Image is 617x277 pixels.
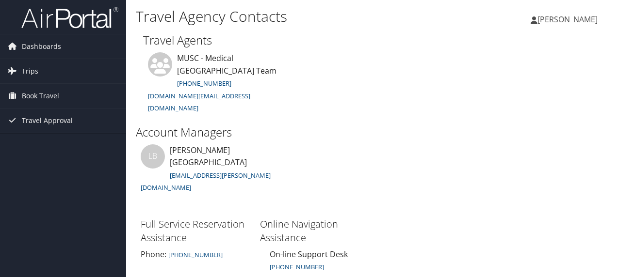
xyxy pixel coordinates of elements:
[170,145,247,168] span: [PERSON_NAME][GEOGRAPHIC_DATA]
[531,5,607,34] a: [PERSON_NAME]
[141,171,271,192] a: [EMAIL_ADDRESS][PERSON_NAME][DOMAIN_NAME]
[148,92,250,113] a: [DOMAIN_NAME][EMAIL_ADDRESS][DOMAIN_NAME]
[177,53,276,76] span: MUSC - Medical [GEOGRAPHIC_DATA] Team
[260,217,370,245] h3: Online Navigation Assistance
[22,59,38,83] span: Trips
[22,34,61,59] span: Dashboards
[141,248,250,260] div: Phone:
[22,84,59,108] span: Book Travel
[141,217,250,245] h3: Full Service Reservation Assistance
[141,144,165,169] div: LB
[22,108,73,133] span: Travel Approval
[177,79,231,88] a: [PHONE_NUMBER]
[143,32,600,48] h2: Travel Agents
[270,262,324,271] a: [PHONE_NUMBER]
[270,249,348,260] span: On-line Support Desk
[136,6,450,27] h1: Travel Agency Contacts
[166,249,223,260] a: [PHONE_NUMBER]
[168,250,223,259] small: [PHONE_NUMBER]
[537,14,598,25] span: [PERSON_NAME]
[21,6,118,29] img: airportal-logo.png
